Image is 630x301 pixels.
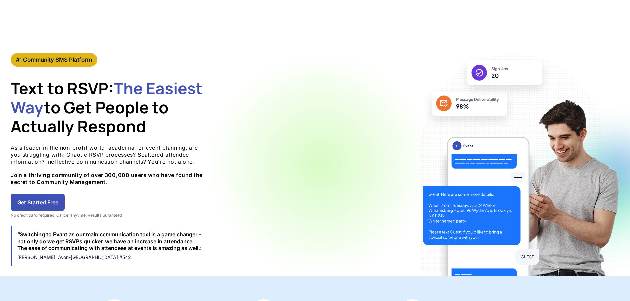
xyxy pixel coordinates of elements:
[11,144,209,186] p: As a leader in the non-profit world, academia, or event planning, are you struggling with: Chaoti...
[11,77,203,118] span: The Easiest Way
[16,56,92,63] div: #1 Community SMS Platform
[11,172,203,185] strong: Join a thriving community of over 300,000 users who have found the secret to Community Management.
[11,194,65,211] a: Get Started Free
[17,254,204,260] div: [PERSON_NAME], Avon-[GEOGRAPHIC_DATA] #542
[11,213,209,218] div: No credit card required. Cancel anytime. Results Guranteed
[11,53,97,67] a: #1 Community SMS Platform
[11,79,209,136] h1: Text to RSVP: to Get People to Actually Respond
[17,231,204,251] div: “Switching to Evant as our main communication tool is a game changer - not only do we get RSVPs q...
